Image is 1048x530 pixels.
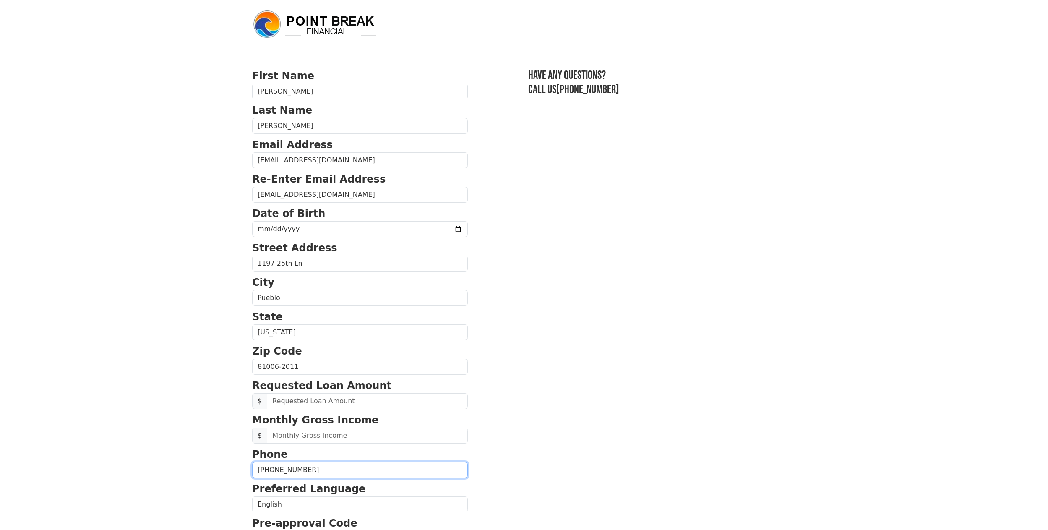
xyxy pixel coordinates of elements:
[252,359,468,375] input: Zip Code
[252,290,468,306] input: City
[252,277,274,288] strong: City
[252,208,325,219] strong: Date of Birth
[252,9,378,39] img: logo.png
[252,152,468,168] input: Email Address
[252,449,288,460] strong: Phone
[252,428,267,444] span: $
[252,517,357,529] strong: Pre-approval Code
[252,104,312,116] strong: Last Name
[252,242,337,254] strong: Street Address
[252,70,314,82] strong: First Name
[252,483,365,495] strong: Preferred Language
[556,83,619,97] a: [PHONE_NUMBER]
[267,428,468,444] input: Monthly Gross Income
[252,187,468,203] input: Re-Enter Email Address
[252,118,468,134] input: Last Name
[267,393,468,409] input: Requested Loan Amount
[252,413,468,428] p: Monthly Gross Income
[528,68,796,83] h3: Have any questions?
[252,311,283,323] strong: State
[252,393,267,409] span: $
[252,462,468,478] input: Phone
[252,256,468,272] input: Street Address
[252,345,302,357] strong: Zip Code
[252,84,468,99] input: First Name
[252,173,386,185] strong: Re-Enter Email Address
[252,139,333,151] strong: Email Address
[252,380,391,392] strong: Requested Loan Amount
[528,83,796,97] h3: Call us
